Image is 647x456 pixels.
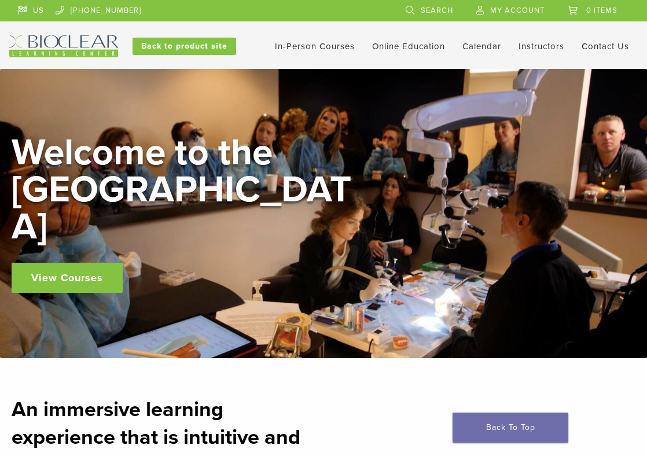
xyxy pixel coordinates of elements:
[9,35,118,57] img: Bioclear
[462,41,501,52] a: Calendar
[12,134,359,245] h2: Welcome to the [GEOGRAPHIC_DATA]
[12,263,123,293] a: View Courses
[519,41,564,52] a: Instructors
[421,6,453,15] span: Search
[490,6,545,15] span: My Account
[275,41,355,52] a: In-Person Courses
[372,41,445,52] a: Online Education
[133,38,236,55] a: Back to product site
[453,413,568,443] a: Back To Top
[586,6,617,15] span: 0 items
[582,41,629,52] a: Contact Us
